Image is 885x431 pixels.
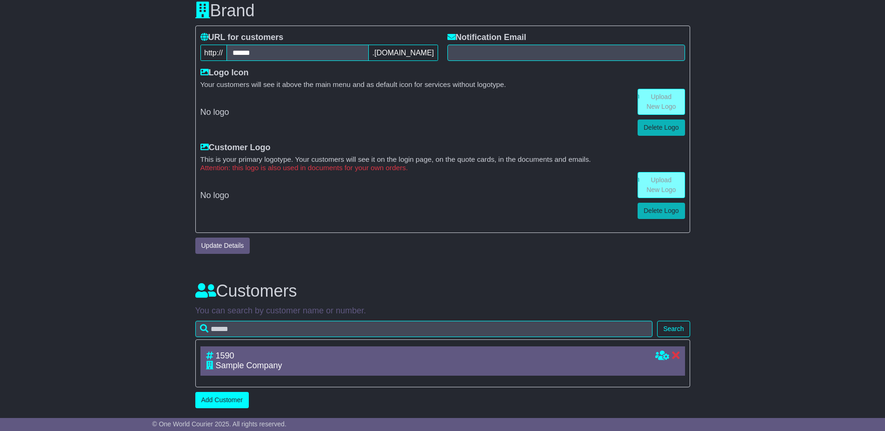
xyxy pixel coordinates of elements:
[200,45,227,61] span: http://
[368,45,438,61] span: .[DOMAIN_NAME]
[195,392,249,408] a: Add Customer
[200,80,685,89] small: Your customers will see it above the main menu and as default icon for services without logotype.
[200,155,685,164] small: This is your primary logotype. Your customers will see it on the login page, on the quote cards, ...
[447,33,526,43] label: Notification Email
[638,89,685,115] a: Upload New Logo
[200,68,249,78] label: Logo Icon
[195,282,690,300] h3: Customers
[216,351,234,360] span: 1590
[200,191,229,200] span: No logo
[216,361,282,370] span: Sample Company
[200,33,284,43] label: URL for customers
[195,238,250,254] button: Update Details
[152,420,286,428] span: © One World Courier 2025. All rights reserved.
[195,306,690,316] p: You can search by customer name or number.
[195,1,690,20] h3: Brand
[638,172,685,198] a: Upload New Logo
[200,107,229,117] span: No logo
[200,143,271,153] label: Customer Logo
[657,321,690,337] button: Search
[200,164,685,172] small: Attention: this logo is also used in documents for your own orders.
